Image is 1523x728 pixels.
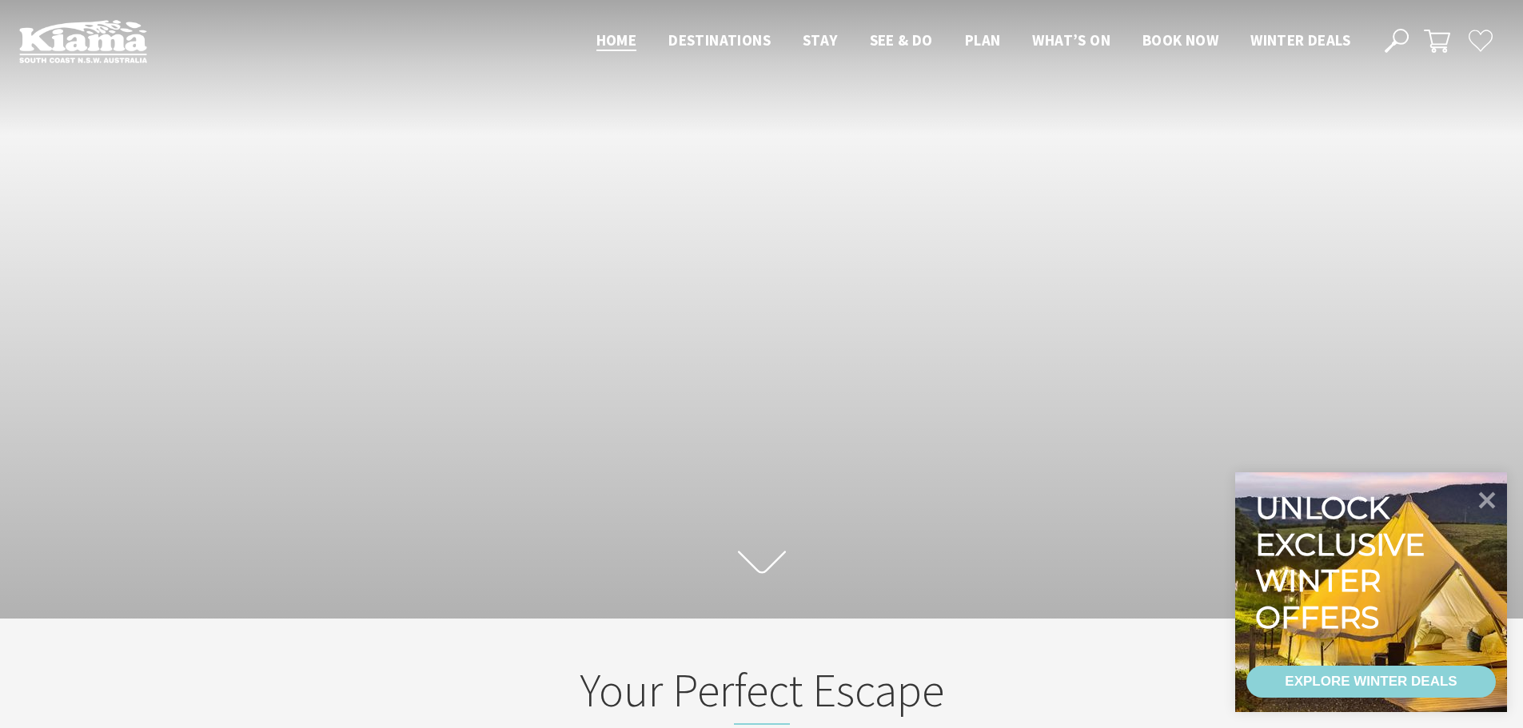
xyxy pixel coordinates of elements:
nav: Main Menu [580,28,1366,54]
span: Plan [965,30,1001,50]
span: See & Do [870,30,933,50]
div: EXPLORE WINTER DEALS [1285,666,1457,698]
span: Stay [803,30,838,50]
span: Destinations [668,30,771,50]
span: What’s On [1032,30,1110,50]
span: Winter Deals [1250,30,1350,50]
a: EXPLORE WINTER DEALS [1246,666,1496,698]
span: Book now [1142,30,1218,50]
h2: Your Perfect Escape [449,662,1075,725]
div: Unlock exclusive winter offers [1255,490,1432,635]
span: Home [596,30,637,50]
img: Kiama Logo [19,19,147,63]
